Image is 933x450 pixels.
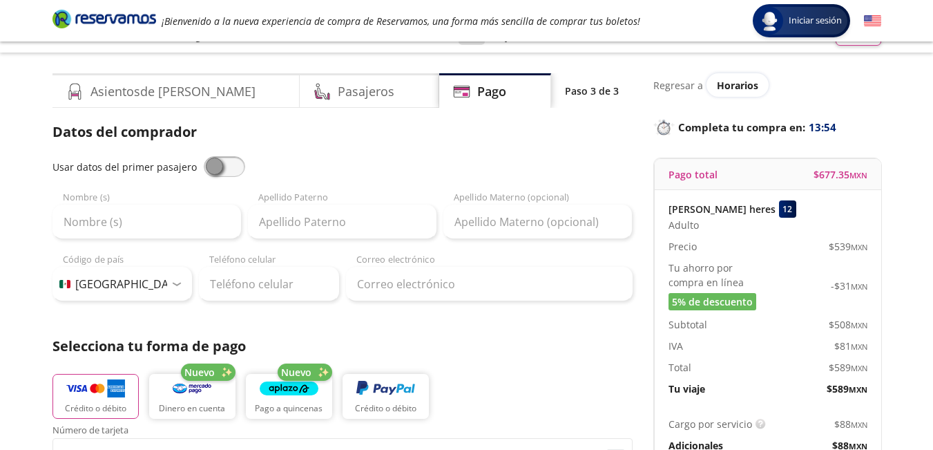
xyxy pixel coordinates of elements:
p: Regresar a [653,78,703,93]
p: Datos del comprador [52,122,633,142]
small: MXN [851,242,867,252]
span: Número de tarjeta [52,426,633,438]
p: Crédito o débito [65,402,126,415]
p: Paso 3 de 3 [565,84,619,98]
p: Subtotal [669,317,707,332]
small: MXN [809,31,829,44]
button: Pago a quincenas [246,374,332,419]
small: MXN [849,170,867,180]
button: Crédito o débito [52,374,139,419]
small: MXN [851,363,867,373]
p: Dinero en cuenta [159,402,225,415]
p: Pago total [669,167,718,182]
h4: Pago [477,82,506,101]
p: Crédito o débito [355,402,416,415]
small: MXN [851,320,867,330]
span: Nuevo [184,365,215,379]
span: 5% de descuento [672,294,753,309]
small: MXN [849,384,867,395]
em: ¡Bienvenido a la nueva experiencia de compra de Reservamos, una forma más sencilla de comprar tus... [162,15,640,28]
a: Brand Logo [52,8,156,33]
p: Precio [669,239,697,254]
span: $ 589 [829,360,867,375]
span: $ 589 [827,382,867,396]
span: Usar datos del primer pasajero [52,160,197,174]
input: Correo electrónico [346,267,633,301]
span: Horarios [717,79,758,92]
h4: Asientos de [PERSON_NAME] [90,82,256,101]
input: Apellido Materno (opcional) [443,205,632,239]
p: Tu ahorro por compra en línea [669,261,768,290]
span: Adulto [669,218,699,232]
small: MXN [851,420,867,430]
span: Iniciar sesión [783,14,847,28]
span: -$ 31 [831,279,867,293]
p: Selecciona tu forma de pago [52,336,633,357]
input: Apellido Paterno [248,205,436,239]
button: Dinero en cuenta [149,374,235,419]
small: MXN [851,281,867,292]
p: [PERSON_NAME] heres [669,202,776,216]
p: Cargo por servicio [669,417,752,431]
h4: Pasajeros [338,82,394,101]
p: Total [669,360,691,375]
button: Crédito o débito [343,374,429,419]
img: MX [59,280,70,288]
p: Tu viaje [669,382,705,396]
i: Brand Logo [52,8,156,29]
iframe: Messagebird Livechat Widget [853,370,919,436]
div: Regresar a ver horarios [653,73,881,97]
span: $ 508 [829,317,867,332]
input: Nombre (s) [52,205,241,239]
span: $ 88 [834,417,867,431]
p: IVA [669,339,683,353]
input: Teléfono celular [199,267,339,301]
span: Nuevo [281,365,311,379]
small: MXN [851,341,867,352]
div: 12 [779,200,796,218]
span: $ 539 [829,239,867,254]
p: Pago a quincenas [255,402,323,415]
button: English [864,12,881,30]
span: $ 81 [834,339,867,353]
p: Completa tu compra en : [653,118,881,137]
span: 13:54 [809,120,836,135]
span: $ 677.35 [814,167,867,182]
